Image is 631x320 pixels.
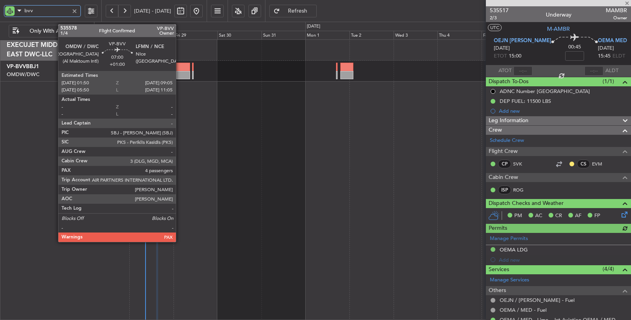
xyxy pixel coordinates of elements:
[568,43,581,51] span: 00:45
[500,307,547,313] a: OEMA / MED - Fuel
[612,52,625,60] span: ELDT
[500,88,590,95] div: ADNC Number [GEOGRAPHIC_DATA]
[86,31,130,40] div: Wed 27
[129,31,174,40] div: Thu 28
[489,77,528,86] span: Dispatch To-Dos
[482,31,526,40] div: Fri 5
[555,212,562,220] span: CR
[500,297,575,303] a: OEJN / [PERSON_NAME] - Fuel
[21,28,83,34] span: Only With Activity
[307,23,320,30] div: [DATE]
[498,67,512,75] span: ATOT
[594,212,600,220] span: FP
[547,25,570,33] span: M-AMBR
[488,24,502,31] button: UTC
[134,7,171,15] span: [DATE] - [DATE]
[490,6,509,15] span: 535517
[349,31,394,40] div: Tue 2
[498,186,511,194] div: ISP
[603,265,614,273] span: (4/4)
[96,23,109,30] div: [DATE]
[490,276,529,284] a: Manage Services
[7,71,39,78] a: OMDW/DWC
[24,5,69,17] input: A/C (Reg. or Type)
[490,15,509,21] span: 2/3
[489,116,528,125] span: Leg Information
[514,212,522,220] span: PM
[174,31,218,40] div: Fri 29
[494,52,507,60] span: ETOT
[494,37,551,45] span: OEJN [PERSON_NAME]
[592,160,610,167] a: EVM
[217,31,261,40] div: Sat 30
[7,64,26,69] span: VP-BVV
[499,108,627,114] div: Add new
[500,98,551,104] div: DEP FUEL: 11500 LBS
[282,8,314,14] span: Refresh
[509,52,521,60] span: 15:00
[9,25,86,37] button: Only With Activity
[606,15,627,21] span: Owner
[535,212,542,220] span: AC
[489,173,518,182] span: Cabin Crew
[489,199,564,208] span: Dispatch Checks and Weather
[546,11,571,19] div: Underway
[513,160,531,167] a: SVK
[7,64,39,69] a: VP-BVVBBJ1
[606,6,627,15] span: MAMBR
[575,212,581,220] span: AF
[269,5,317,17] button: Refresh
[489,147,518,156] span: Flight Crew
[577,160,590,168] div: CS
[489,126,502,135] span: Crew
[498,160,511,168] div: CP
[437,31,482,40] div: Thu 4
[394,31,438,40] div: Wed 3
[605,67,618,75] span: ALDT
[598,37,627,45] span: OEMA MED
[489,286,506,295] span: Others
[603,77,614,86] span: (1/1)
[598,45,614,52] span: [DATE]
[261,31,306,40] div: Sun 31
[513,186,531,193] a: ROG
[494,45,510,52] span: [DATE]
[490,137,524,145] a: Schedule Crew
[489,265,509,274] span: Services
[305,31,349,40] div: Mon 1
[598,52,610,60] span: 15:45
